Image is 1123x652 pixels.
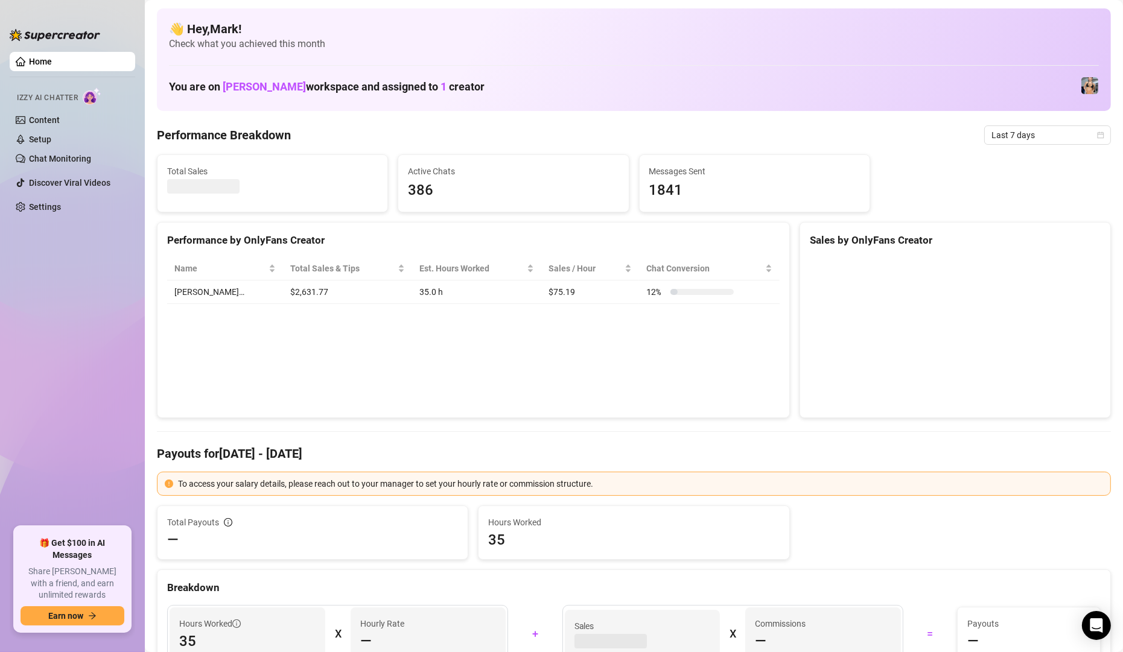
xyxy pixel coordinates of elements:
[167,530,179,549] span: —
[646,262,762,275] span: Chat Conversion
[419,262,524,275] div: Est. Hours Worked
[29,202,61,212] a: Settings
[179,617,241,630] span: Hours Worked
[515,624,555,644] div: +
[283,280,412,304] td: $2,631.77
[21,566,124,601] span: Share [PERSON_NAME] with a friend, and earn unlimited rewards
[408,165,619,178] span: Active Chats
[165,480,173,488] span: exclamation-circle
[649,179,860,202] span: 1841
[967,631,979,651] span: —
[408,179,619,202] span: 386
[29,178,110,188] a: Discover Viral Videos
[167,257,283,280] th: Name
[167,516,219,529] span: Total Payouts
[224,518,232,527] span: info-circle
[360,617,404,630] article: Hourly Rate
[167,232,780,248] div: Performance by OnlyFans Creator
[174,262,266,275] span: Name
[167,165,378,178] span: Total Sales
[335,624,341,644] div: X
[541,257,639,280] th: Sales / Hour
[48,611,83,621] span: Earn now
[541,280,639,304] td: $75.19
[646,285,666,299] span: 12 %
[574,619,711,633] span: Sales
[169,80,485,93] h1: You are on workspace and assigned to creator
[167,580,1101,596] div: Breakdown
[83,87,101,105] img: AI Chatter
[29,135,51,144] a: Setup
[441,80,447,93] span: 1
[911,624,950,644] div: =
[29,154,91,163] a: Chat Monitoring
[488,530,779,549] span: 35
[967,617,1090,630] span: Payouts
[290,262,395,275] span: Total Sales & Tips
[755,617,806,630] article: Commissions
[223,80,306,93] span: [PERSON_NAME]
[157,127,291,144] h4: Performance Breakdown
[179,631,316,651] span: 35
[21,537,124,561] span: 🎁 Get $100 in AI Messages
[810,232,1101,248] div: Sales by OnlyFans Creator
[488,516,779,529] span: Hours Worked
[755,631,766,651] span: —
[169,37,1099,51] span: Check what you achieved this month
[178,477,1103,490] div: To access your salary details, please reach out to your manager to set your hourly rate or commis...
[29,115,60,125] a: Content
[10,29,100,41] img: logo-BBDzfeDw.svg
[1082,611,1111,640] div: Open Intercom Messenger
[991,126,1104,144] span: Last 7 days
[1097,131,1104,139] span: calendar
[1081,77,1098,94] img: Veronica
[730,624,736,644] div: X
[360,631,372,651] span: —
[88,612,97,620] span: arrow-right
[169,21,1099,37] h4: 👋 Hey, Mark !
[167,280,283,304] td: [PERSON_NAME]…
[412,280,541,304] td: 35.0 h
[283,257,412,280] th: Total Sales & Tips
[639,257,779,280] th: Chat Conversion
[157,445,1111,462] h4: Payouts for [DATE] - [DATE]
[649,165,860,178] span: Messages Sent
[21,606,124,625] button: Earn nowarrow-right
[29,57,52,66] a: Home
[232,619,241,628] span: info-circle
[549,262,622,275] span: Sales / Hour
[17,92,78,104] span: Izzy AI Chatter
